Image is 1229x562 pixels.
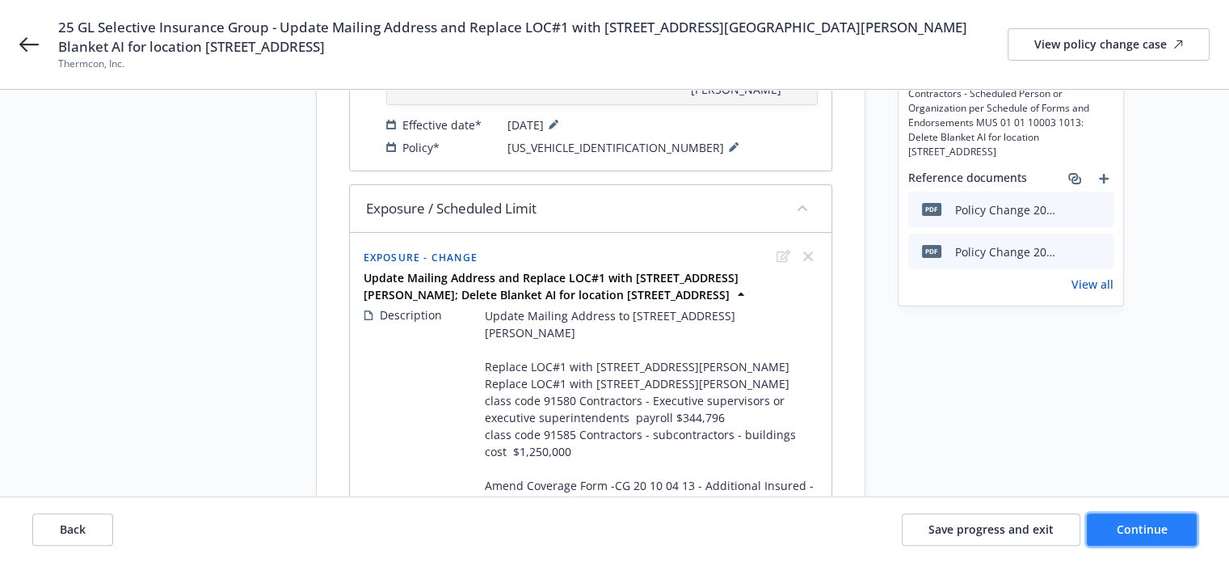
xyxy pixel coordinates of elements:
span: Exposure - Change [364,251,478,264]
span: Reference documents [908,169,1027,188]
div: Policy Change 2025 [PERSON_NAME] # 004 - Update Mailing Address and Replace LOC#1 with [STREET_AD... [955,243,1060,260]
span: [US_VEHICLE_IDENTIFICATION_NUMBER] [507,137,743,157]
a: View policy change case [1008,28,1210,61]
span: Update Mailing Address to [STREET_ADDRESS][PERSON_NAME] Replace LOC#1 with [STREET_ADDRESS][PERSO... [485,307,818,562]
span: edit [774,247,793,266]
button: Save progress and exit [902,513,1080,546]
span: pdf [922,203,941,215]
span: Save progress and exit [928,522,1054,537]
span: Policy* [402,139,440,156]
button: download file [1067,243,1080,260]
span: pdf [922,245,941,257]
span: Description [380,306,442,323]
button: Continue [1087,513,1197,546]
span: Effective date* [402,116,482,133]
div: Policy Change 2025 [PERSON_NAME] # 004 - Update Mailing Address and Replace LOC#1 with [STREET_AD... [955,201,1060,218]
button: preview file [1092,243,1107,260]
span: Continue [1117,522,1168,537]
button: Back [32,513,113,546]
div: View policy change case [1034,29,1183,60]
a: associate [1065,169,1084,188]
span: [DATE] [507,115,563,134]
span: close [798,247,818,266]
button: collapse content [789,195,815,221]
button: download file [1067,201,1080,218]
span: Exposure / Scheduled Limit [366,199,537,218]
a: add [1094,169,1113,188]
span: 25 GL Selective Insurance Group - Update Mailing Address and Replace LOC#1 with [STREET_ADDRESS][... [58,18,1008,57]
strong: Update Mailing Address and Replace LOC#1 with [STREET_ADDRESS][PERSON_NAME]; Delete Blanket AI fo... [364,270,739,302]
button: preview file [1092,201,1107,218]
div: Exposure / Scheduled Limitcollapse content [350,185,831,233]
span: Back [60,522,86,537]
a: View all [1071,276,1113,293]
span: Thermcon, Inc. [58,57,1008,71]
